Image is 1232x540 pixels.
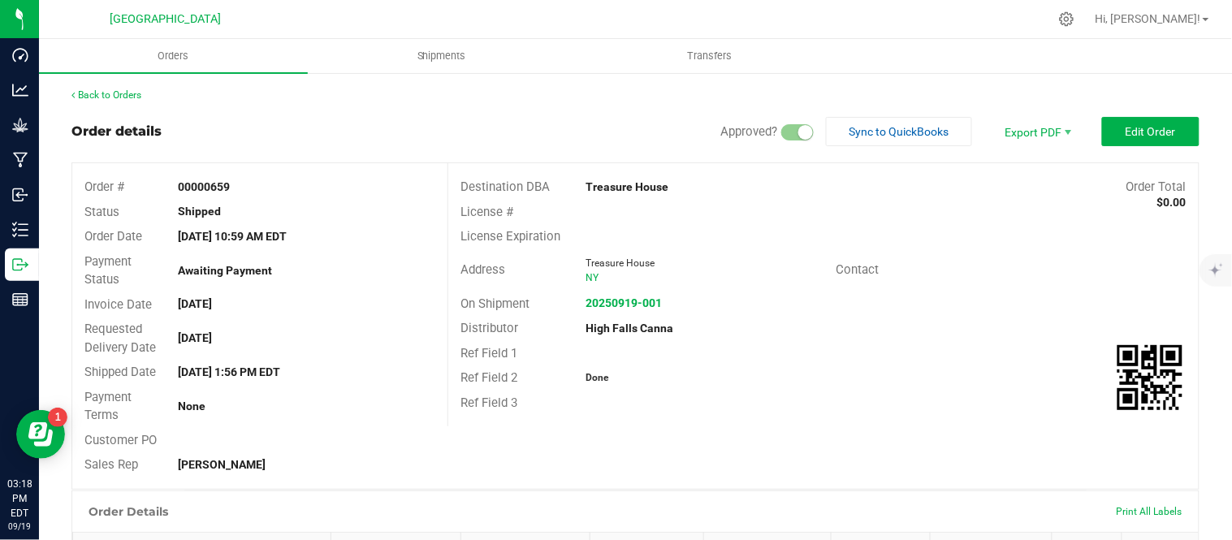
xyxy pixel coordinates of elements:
inline-svg: Outbound [12,257,28,273]
span: Address [460,262,505,277]
span: Ref Field 1 [460,346,517,361]
span: Approved? [720,124,777,139]
qrcode: 00000659 [1117,345,1182,410]
span: Order Date [84,229,142,244]
strong: Treasure House [586,180,668,193]
span: Treasure House [586,257,655,269]
p: 03:18 PM EDT [7,477,32,521]
inline-svg: Analytics [12,82,28,98]
span: Payment Status [84,254,132,287]
span: On Shipment [460,296,530,311]
inline-svg: Manufacturing [12,152,28,168]
div: Order details [71,122,162,141]
strong: [DATE] [179,331,213,344]
span: Print All Labels [1117,506,1182,517]
strong: None [179,400,206,413]
strong: [DATE] 10:59 AM EDT [179,230,287,243]
span: Contact [836,262,879,277]
strong: Awaiting Payment [179,264,273,277]
span: Hi, [PERSON_NAME]! [1096,12,1201,25]
span: Status [84,205,119,219]
strong: High Falls Canna [586,322,673,335]
inline-svg: Inventory [12,222,28,238]
strong: 00000659 [179,180,231,193]
button: Edit Order [1102,117,1200,146]
span: Sync to QuickBooks [849,125,949,138]
p: 09/19 [7,521,32,533]
span: [GEOGRAPHIC_DATA] [110,12,222,26]
a: Shipments [308,39,577,73]
span: Edit Order [1126,125,1176,138]
span: Orders [136,49,210,63]
a: Orders [39,39,308,73]
strong: $0.00 [1157,196,1187,209]
a: Back to Orders [71,89,141,101]
inline-svg: Inbound [12,187,28,203]
strong: Done [586,372,608,383]
span: Shipped Date [84,365,156,379]
button: Sync to QuickBooks [826,117,972,146]
div: Manage settings [1057,11,1077,27]
span: Sales Rep [84,457,138,472]
iframe: Resource center unread badge [48,408,67,427]
span: NY [586,272,599,283]
span: Distributor [460,321,518,335]
strong: [PERSON_NAME] [179,458,266,471]
span: Order # [84,179,124,194]
span: Destination DBA [460,179,550,194]
h1: Order Details [89,505,168,518]
strong: Shipped [179,205,222,218]
span: Ref Field 2 [460,370,517,385]
inline-svg: Grow [12,117,28,133]
span: Shipments [396,49,488,63]
li: Export PDF [988,117,1086,146]
span: Payment Terms [84,390,132,423]
span: Order Total [1126,179,1187,194]
img: Scan me! [1117,345,1182,410]
span: Requested Delivery Date [84,322,156,355]
inline-svg: Dashboard [12,47,28,63]
span: License # [460,205,513,219]
span: Ref Field 3 [460,395,517,410]
span: License Expiration [460,229,560,244]
span: Transfers [666,49,754,63]
a: 20250919-001 [586,296,662,309]
span: Invoice Date [84,297,152,312]
strong: [DATE] [179,297,213,310]
a: Transfers [576,39,845,73]
iframe: Resource center [16,410,65,459]
strong: [DATE] 1:56 PM EDT [179,365,281,378]
span: Customer PO [84,433,157,447]
inline-svg: Reports [12,292,28,308]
